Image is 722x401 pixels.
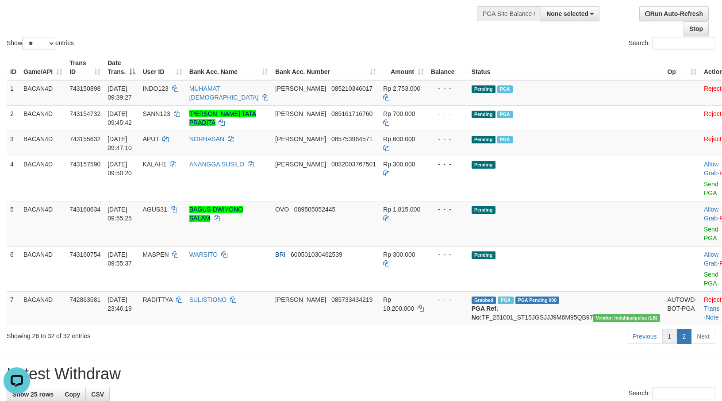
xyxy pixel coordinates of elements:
span: Pending [472,251,495,259]
th: Op: activate to sort column ascending [664,55,700,80]
a: Reject [704,135,722,143]
b: PGA Ref. No: [472,305,498,321]
span: [PERSON_NAME] [275,161,326,168]
span: AGUS31 [142,206,167,213]
input: Search: [653,387,715,400]
span: [PERSON_NAME] [275,85,326,92]
span: [PERSON_NAME] [275,296,326,303]
h1: Latest Withdraw [7,365,715,383]
span: Rp 700.000 [383,110,415,117]
th: Balance [427,55,468,80]
th: Trans ID: activate to sort column ascending [66,55,104,80]
div: - - - [431,84,465,93]
span: SANN123 [142,110,170,117]
span: Pending [472,111,495,118]
span: Marked by bovbc1 [497,85,513,93]
a: BAGUS DWIYONO SALAM [189,206,243,222]
th: Bank Acc. Number: activate to sort column ascending [272,55,380,80]
a: Note [706,314,719,321]
td: TF_251001_ST15JGSJJJ9M6M95QB97 [468,291,664,325]
a: Send PGA [704,181,718,197]
span: Pending [472,206,495,214]
span: [DATE] 09:45:42 [108,110,132,126]
span: Pending [472,136,495,143]
a: MUHAMAT [DEMOGRAPHIC_DATA] [189,85,259,101]
td: BACAN4D [20,201,66,246]
span: Grabbed [472,297,496,304]
span: None selected [546,10,588,17]
span: APUT [142,135,159,143]
td: 6 [7,246,20,291]
span: Copy 0882003767501 to clipboard [331,161,376,168]
span: INDO123 [142,85,168,92]
a: ANANGGA SUSILO [189,161,244,168]
span: 743157590 [69,161,100,168]
label: Search: [629,387,715,400]
td: 5 [7,201,20,246]
span: 743154732 [69,110,100,117]
span: Marked by bovbc1 [497,136,513,143]
a: Stop [684,21,709,36]
span: [DATE] 09:47:10 [108,135,132,151]
a: Reject [704,110,722,117]
span: Rp 300.000 [383,161,415,168]
span: · [704,251,719,267]
span: [PERSON_NAME] [275,135,326,143]
th: Bank Acc. Name: activate to sort column ascending [186,55,272,80]
button: Open LiveChat chat widget [4,4,30,30]
th: Game/API: activate to sort column ascending [20,55,66,80]
td: BACAN4D [20,105,66,131]
a: 1 [662,329,677,344]
td: BACAN4D [20,131,66,156]
a: Allow Grab [704,161,718,177]
span: KALAH1 [142,161,166,168]
span: BRI [275,251,285,258]
td: 1 [7,80,20,106]
th: Status [468,55,664,80]
td: 2 [7,105,20,131]
th: Amount: activate to sort column ascending [380,55,427,80]
span: Pending [472,161,495,169]
a: Run Auto-Refresh [639,6,709,21]
label: Show entries [7,37,74,50]
span: [DATE] 23:46:19 [108,296,132,312]
div: Showing 26 to 32 of 32 entries [7,328,294,340]
td: BACAN4D [20,156,66,201]
th: Date Trans.: activate to sort column descending [104,55,139,80]
th: ID [7,55,20,80]
span: 743150898 [69,85,100,92]
span: Vendor URL: https://dashboard.q2checkout.com/secure [593,314,660,322]
td: 4 [7,156,20,201]
span: 743160754 [69,251,100,258]
a: Reject [704,296,722,303]
span: Copy [65,391,80,398]
span: Rp 300.000 [383,251,415,258]
input: Search: [653,37,715,50]
span: Marked by bovbc1 [497,111,513,118]
div: - - - [431,250,465,259]
a: WARSITO [189,251,218,258]
button: None selected [541,6,599,21]
span: Marked by bovbc4 [498,297,513,304]
span: · [704,161,719,177]
span: 743155632 [69,135,100,143]
a: NORHASAN [189,135,224,143]
span: Copy 089505052445 to clipboard [294,206,335,213]
span: CSV [91,391,104,398]
span: 743160634 [69,206,100,213]
td: BACAN4D [20,246,66,291]
span: MASPEN [142,251,169,258]
td: 3 [7,131,20,156]
span: Rp 1.815.000 [383,206,420,213]
span: [DATE] 09:50:20 [108,161,132,177]
span: RADITTYA [142,296,172,303]
th: User ID: activate to sort column ascending [139,55,185,80]
div: - - - [431,109,465,118]
div: - - - [431,135,465,143]
div: - - - [431,160,465,169]
span: Rp 600.000 [383,135,415,143]
a: Next [691,329,715,344]
select: Showentries [22,37,55,50]
span: [PERSON_NAME] [275,110,326,117]
span: Copy 600501030462539 to clipboard [291,251,342,258]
